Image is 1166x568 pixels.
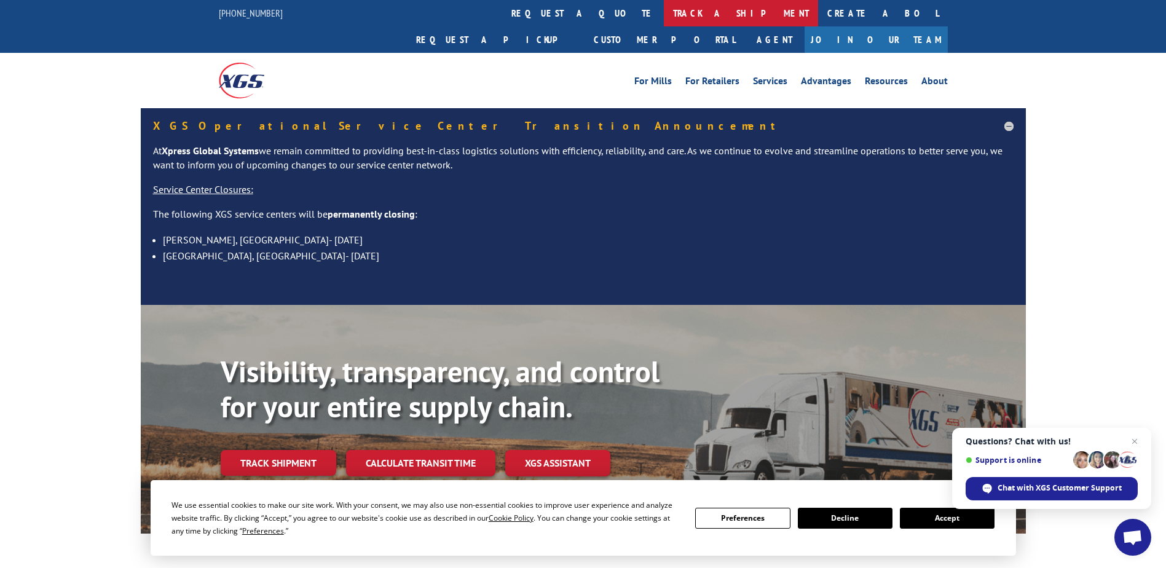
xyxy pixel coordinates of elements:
[744,26,805,53] a: Agent
[695,508,790,529] button: Preferences
[242,526,284,536] span: Preferences
[153,120,1014,132] h5: XGS Operational Service Center Transition Announcement
[753,76,787,90] a: Services
[998,483,1122,494] span: Chat with XGS Customer Support
[921,76,948,90] a: About
[407,26,585,53] a: Request a pickup
[153,144,1014,183] p: At we remain committed to providing best-in-class logistics solutions with efficiency, reliabilit...
[865,76,908,90] a: Resources
[585,26,744,53] a: Customer Portal
[163,248,1014,264] li: [GEOGRAPHIC_DATA], [GEOGRAPHIC_DATA]- [DATE]
[805,26,948,53] a: Join Our Team
[801,76,851,90] a: Advantages
[219,7,283,19] a: [PHONE_NUMBER]
[685,76,739,90] a: For Retailers
[221,450,336,476] a: Track shipment
[966,456,1069,465] span: Support is online
[346,450,495,476] a: Calculate transit time
[489,513,534,523] span: Cookie Policy
[163,232,1014,248] li: [PERSON_NAME], [GEOGRAPHIC_DATA]- [DATE]
[221,352,660,426] b: Visibility, transparency, and control for your entire supply chain.
[151,480,1016,556] div: Cookie Consent Prompt
[505,450,610,476] a: XGS ASSISTANT
[966,477,1138,500] span: Chat with XGS Customer Support
[966,436,1138,446] span: Questions? Chat with us!
[162,144,259,157] strong: Xpress Global Systems
[328,208,415,220] strong: permanently closing
[153,183,253,195] u: Service Center Closures:
[153,207,1014,232] p: The following XGS service centers will be :
[798,508,892,529] button: Decline
[900,508,995,529] button: Accept
[634,76,672,90] a: For Mills
[171,499,680,537] div: We use essential cookies to make our site work. With your consent, we may also use non-essential ...
[1114,519,1151,556] a: Open chat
